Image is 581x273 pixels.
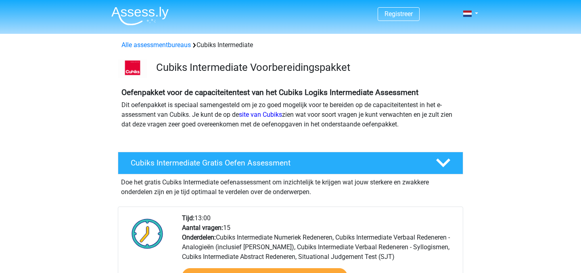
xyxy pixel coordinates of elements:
[118,40,463,50] div: Cubiks Intermediate
[118,174,463,197] div: Doe het gratis Cubiks Intermediate oefenassessment om inzichtelijk te krijgen wat jouw sterkere e...
[115,152,466,174] a: Cubiks Intermediate Gratis Oefen Assessment
[385,10,413,18] a: Registreer
[156,61,457,74] h3: Cubiks Intermediate Voorbereidingspakket
[127,213,168,254] img: Klok
[111,6,169,25] img: Assessly
[182,224,223,232] b: Aantal vragen:
[239,111,282,118] a: site van Cubiks
[131,158,423,168] h4: Cubiks Intermediate Gratis Oefen Assessment
[121,41,191,49] a: Alle assessmentbureaus
[182,214,194,222] b: Tijd:
[182,234,216,241] b: Onderdelen:
[121,88,418,97] b: Oefenpakket voor de capaciteitentest van het Cubiks Logiks Intermediate Assessment
[118,60,147,78] img: logo-cubiks-300x193.png
[121,100,460,129] p: Dit oefenpakket is speciaal samengesteld om je zo goed mogelijk voor te bereiden op de capaciteit...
